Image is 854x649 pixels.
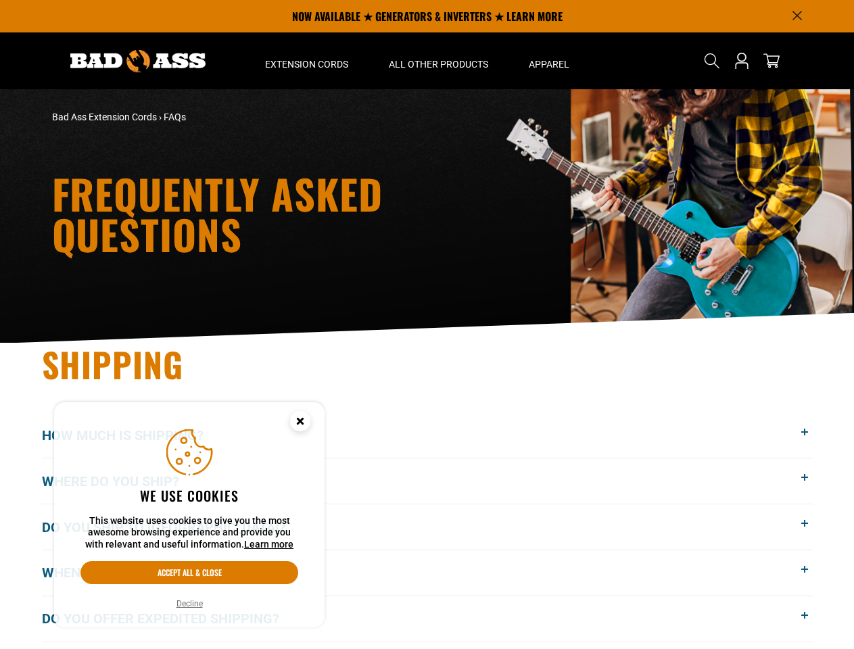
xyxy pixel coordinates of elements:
h2: We use cookies [80,487,298,504]
button: Do you offer expedited shipping? [42,596,813,642]
button: How much is shipping? [42,413,813,458]
span: All Other Products [389,58,488,70]
a: Learn more [244,539,293,550]
summary: Apparel [508,32,590,89]
button: Accept all & close [80,561,298,584]
summary: All Other Products [369,32,508,89]
button: Do you ship to [GEOGRAPHIC_DATA]? [42,504,813,550]
span: Extension Cords [265,58,348,70]
img: Bad Ass Extension Cords [70,50,206,72]
button: When will my order get here? [42,550,813,596]
nav: breadcrumbs [52,110,546,124]
h1: Frequently Asked Questions [52,173,546,254]
span: Where do you ship? [42,471,199,491]
span: Shipping [42,339,184,389]
button: Where do you ship? [42,458,813,504]
button: Decline [172,597,207,610]
span: How much is shipping? [42,425,224,446]
span: Do you offer expedited shipping? [42,608,300,629]
span: Apparel [529,58,569,70]
span: FAQs [164,112,186,122]
a: Bad Ass Extension Cords [52,112,157,122]
aside: Cookie Consent [54,402,325,628]
summary: Extension Cords [245,32,369,89]
p: This website uses cookies to give you the most awesome browsing experience and provide you with r... [80,515,298,551]
summary: Search [701,50,723,72]
span: When will my order get here? [42,562,277,583]
span: Do you ship to [GEOGRAPHIC_DATA]? [42,517,306,537]
span: › [159,112,162,122]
